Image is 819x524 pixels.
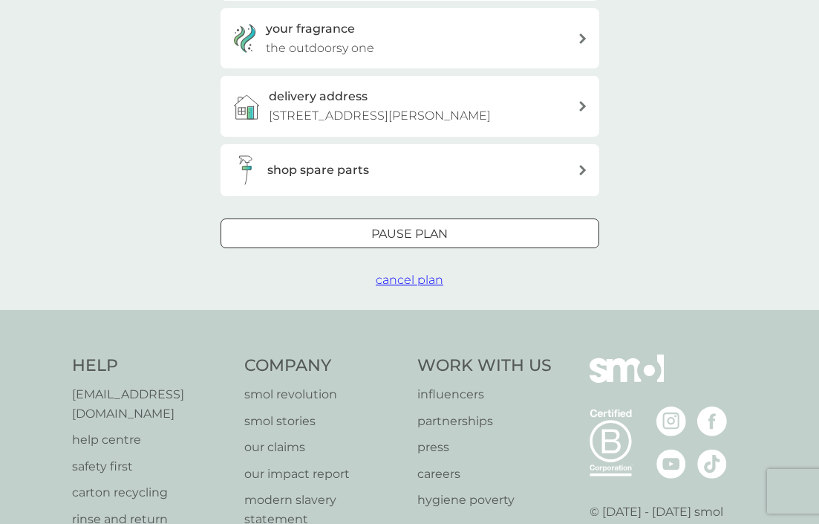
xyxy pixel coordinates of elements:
[221,8,599,68] a: your fragrancethe outdoorsy one
[266,19,355,39] h3: your fragrance
[72,430,230,450] a: help centre
[269,106,491,126] p: [STREET_ADDRESS][PERSON_NAME]
[72,457,230,476] a: safety first
[221,219,599,248] button: Pause plan
[371,224,448,244] p: Pause plan
[244,355,402,378] h4: Company
[72,385,230,423] a: [EMAIL_ADDRESS][DOMAIN_NAME]
[417,385,552,404] a: influencers
[417,412,552,431] a: partnerships
[244,412,402,431] a: smol stories
[266,39,374,58] p: the outdoorsy one
[244,465,402,484] a: our impact report
[72,483,230,502] a: carton recycling
[417,355,552,378] h4: Work With Us
[376,273,443,287] span: cancel plan
[244,385,402,404] a: smol revolution
[267,161,369,180] h3: shop spare parts
[697,449,727,479] img: visit the smol Tiktok page
[269,87,368,106] h3: delivery address
[656,449,686,479] img: visit the smol Youtube page
[417,491,552,510] a: hygiene poverty
[417,438,552,457] a: press
[656,407,686,436] img: visit the smol Instagram page
[72,355,230,378] h4: Help
[417,465,552,484] a: careers
[221,76,599,136] a: delivery address[STREET_ADDRESS][PERSON_NAME]
[376,271,443,290] button: cancel plan
[221,144,599,196] button: shop spare parts
[590,355,664,405] img: smol
[697,407,727,436] img: visit the smol Facebook page
[244,438,402,457] a: our claims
